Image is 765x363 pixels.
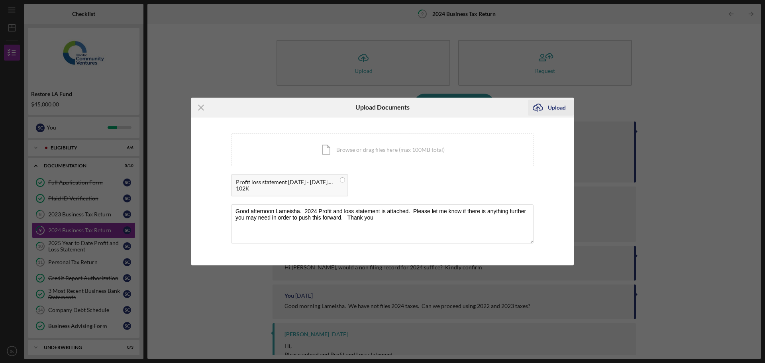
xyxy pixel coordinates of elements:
[528,100,574,116] button: Upload
[236,179,335,185] div: Profit loss statement [DATE] - [DATE].pdf
[231,204,534,243] textarea: Good afternoon Lameisha. 2024 Profit and loss statement is attached. Please let me know if there ...
[236,185,335,192] div: 102K
[548,100,566,116] div: Upload
[355,104,410,111] h6: Upload Documents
